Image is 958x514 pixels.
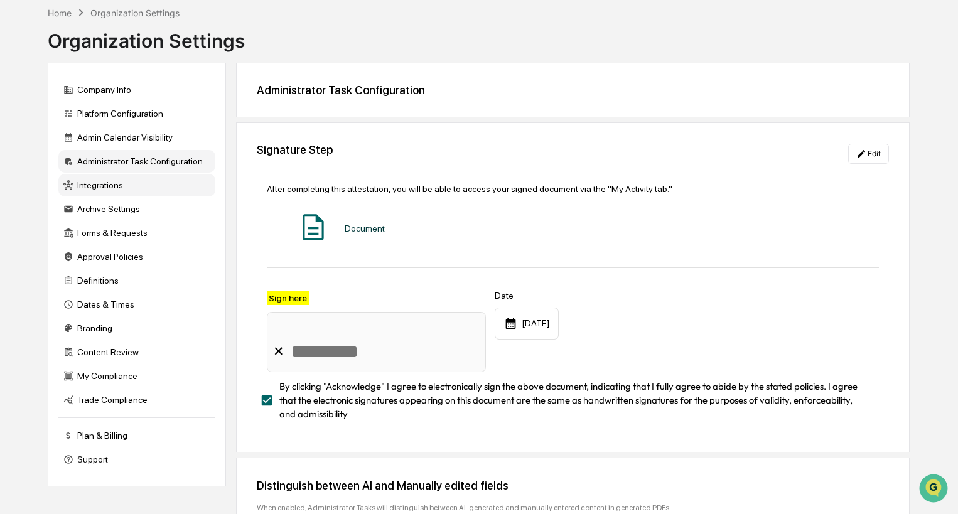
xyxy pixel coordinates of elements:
div: We're available if you need us! [43,109,159,119]
span: Attestations [104,158,156,171]
div: Home [48,8,72,18]
div: My Compliance [58,365,215,387]
div: Signature Step [257,143,333,156]
a: Powered byPylon [89,212,152,222]
div: Platform Configuration [58,102,215,125]
div: 🖐️ [13,159,23,169]
div: Integrations [58,174,215,196]
span: Data Lookup [25,182,79,195]
span: Preclearance [25,158,81,171]
button: Edit [848,144,889,164]
img: Document Icon [298,211,329,243]
div: Forms & Requests [58,222,215,244]
div: Company Info [58,78,215,101]
div: Trade Compliance [58,388,215,411]
button: Start new chat [213,100,229,115]
div: Organization Settings [48,19,245,52]
a: 🖐️Preclearance [8,153,86,176]
div: Definitions [58,269,215,292]
div: Distinguish between AI and Manually edited fields [257,479,509,492]
div: [DATE] [495,308,559,340]
p: How can we help? [13,26,229,46]
div: Dates & Times [58,293,215,316]
label: Date [495,291,559,301]
div: Administrator Task Configuration [257,83,889,97]
div: Organization Settings [90,8,180,18]
div: 🗄️ [91,159,101,169]
a: 🗄️Attestations [86,153,161,176]
div: Approval Policies [58,245,215,268]
img: 1746055101610-c473b297-6a78-478c-a979-82029cc54cd1 [13,96,35,119]
div: Administrator Task Configuration [58,150,215,173]
div: Support [58,448,215,471]
a: 🔎Data Lookup [8,177,84,200]
div: ✕ [273,343,284,359]
div: Plan & Billing [58,424,215,447]
div: Admin Calendar Visibility [58,126,215,149]
div: Start new chat [43,96,206,109]
div: Branding [58,317,215,340]
div: Document [345,223,385,233]
div: Content Review [58,341,215,363]
label: Sign here [267,291,309,305]
iframe: Open customer support [918,473,952,506]
div: When enabled, Administrator Tasks will distinguish between AI-generated and manually entered cont... [257,503,889,512]
span: Pylon [125,213,152,222]
div: 🔎 [13,183,23,193]
div: After completing this attestation, you will be able to access your signed document via the "My Ac... [267,184,879,194]
span: By clicking "Acknowledge" I agree to electronically sign the above document, indicating that I fu... [279,380,869,422]
div: Archive Settings [58,198,215,220]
